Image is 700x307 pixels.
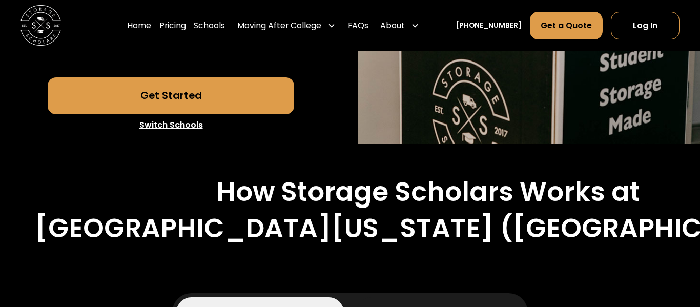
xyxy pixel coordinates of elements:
a: FAQs [348,11,368,39]
a: Schools [194,11,225,39]
div: About [376,11,423,39]
a: Get Started [48,77,294,114]
a: Home [127,11,151,39]
a: Pricing [159,11,186,39]
a: [PHONE_NUMBER] [456,20,522,31]
div: About [380,19,405,32]
div: Moving After College [237,19,321,32]
a: Log In [611,12,680,39]
img: Storage Scholars main logo [20,5,61,46]
div: Moving After College [233,11,340,39]
h2: How Storage Scholars Works at [216,176,640,208]
a: Switch Schools [48,114,294,136]
a: Get a Quote [530,12,603,39]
